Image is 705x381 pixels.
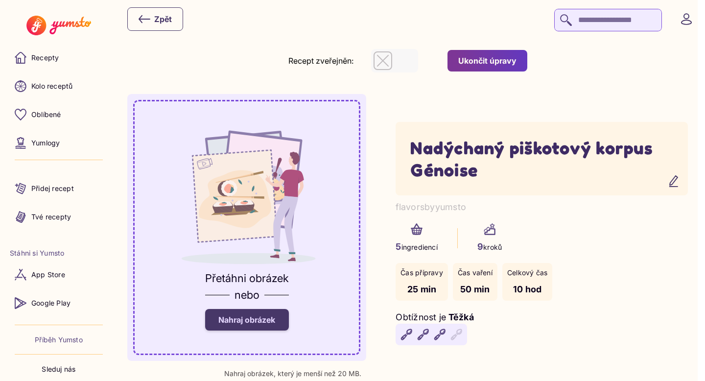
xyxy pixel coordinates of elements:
[458,268,493,278] p: Čas vaření
[460,284,490,294] span: 50 min
[396,200,688,214] p: flavorsbyyumsto
[396,310,446,324] p: Obtížnost je
[396,240,438,253] p: ingrediencí
[477,241,483,252] span: 9
[448,312,474,322] span: Těžká
[31,81,73,91] p: Kolo receptů
[447,50,527,71] button: Ukončit úpravy
[31,53,59,63] p: Recepty
[139,13,172,25] div: Zpět
[31,184,74,193] p: Přidej recept
[127,7,183,31] button: Zpět
[235,286,259,303] p: nebo
[407,284,437,294] span: 25 min
[513,284,542,294] span: 10 hod
[218,315,275,325] span: Nahraj obrázek
[31,110,61,119] p: Oblíbené
[507,268,547,278] p: Celkový čas
[224,370,361,378] p: Nahraj obrázek, který je menší než 20 MB.
[26,16,91,35] img: Yumsto logo
[10,263,108,286] a: App Store
[205,270,289,286] p: Přetáhni obrázek
[477,240,502,253] p: kroků
[10,205,108,229] a: Tvé recepty
[458,55,517,66] div: Ukončit úpravy
[400,268,443,278] p: Čas přípravy
[31,298,70,308] p: Google Play
[31,270,65,280] p: App Store
[10,46,108,70] a: Recepty
[10,291,108,315] a: Google Play
[42,364,75,374] p: Sleduj nás
[10,74,108,98] a: Kolo receptů
[396,241,401,252] span: 5
[35,335,83,345] a: Příběh Yumsto
[31,212,71,222] p: Tvé recepty
[288,56,353,66] label: Recept zveřejněn:
[410,137,673,181] h1: Nadýchaný piškotový korpus Génoise
[31,138,60,148] p: Yumlogy
[10,131,108,155] a: Yumlogy
[10,248,108,258] li: Stáhni si Yumsto
[10,177,108,200] a: Přidej recept
[10,103,108,126] a: Oblíbené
